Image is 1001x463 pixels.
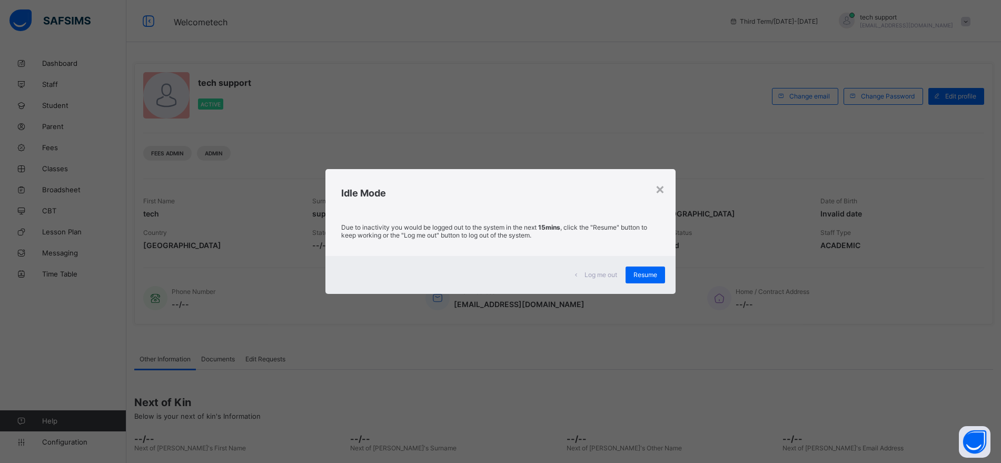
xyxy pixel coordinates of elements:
[959,426,990,458] button: Open asap
[655,180,665,198] div: ×
[341,188,660,199] h2: Idle Mode
[633,271,657,279] span: Resume
[584,271,617,279] span: Log me out
[341,223,660,239] p: Due to inactivity you would be logged out to the system in the next , click the "Resume" button t...
[538,223,560,231] strong: 15mins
